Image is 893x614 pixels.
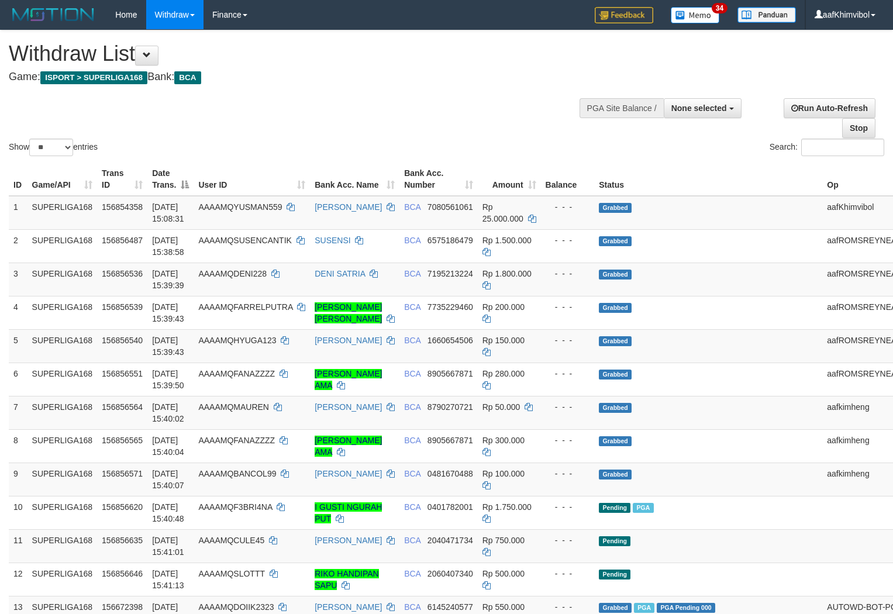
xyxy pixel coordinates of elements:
[599,203,632,213] span: Grabbed
[102,469,143,478] span: 156856571
[315,402,382,412] a: [PERSON_NAME]
[546,501,590,513] div: - - -
[482,336,525,345] span: Rp 150.000
[102,269,143,278] span: 156856536
[427,536,473,545] span: Copy 2040471734 to clipboard
[40,71,147,84] span: ISPORT > SUPERLIGA168
[152,402,184,423] span: [DATE] 15:40:02
[198,302,292,312] span: AAAAMQFARRELPUTRA
[482,269,532,278] span: Rp 1.800.000
[152,436,184,457] span: [DATE] 15:40:04
[784,98,875,118] a: Run Auto-Refresh
[9,496,27,529] td: 10
[599,236,632,246] span: Grabbed
[102,336,143,345] span: 156856540
[9,363,27,396] td: 6
[404,202,420,212] span: BCA
[102,602,143,612] span: 156672398
[315,469,382,478] a: [PERSON_NAME]
[152,369,184,390] span: [DATE] 15:39:50
[482,502,532,512] span: Rp 1.750.000
[427,402,473,412] span: Copy 8790270721 to clipboard
[9,6,98,23] img: MOTION_logo.png
[9,139,98,156] label: Show entries
[770,139,884,156] label: Search:
[315,302,382,323] a: [PERSON_NAME] [PERSON_NAME]
[198,602,274,612] span: AAAAMQDOIIK2323
[599,370,632,380] span: Grabbed
[546,234,590,246] div: - - -
[594,163,822,196] th: Status
[152,569,184,590] span: [DATE] 15:41:13
[27,263,98,296] td: SUPERLIGA168
[482,369,525,378] span: Rp 280.000
[427,502,473,512] span: Copy 0401782001 to clipboard
[198,436,275,445] span: AAAAMQFANAZZZZ
[9,71,584,83] h4: Game: Bank:
[737,7,796,23] img: panduan.png
[198,502,272,512] span: AAAAMQF3BRI4NA
[580,98,664,118] div: PGA Site Balance /
[404,569,420,578] span: BCA
[482,602,525,612] span: Rp 550.000
[315,536,382,545] a: [PERSON_NAME]
[9,263,27,296] td: 3
[9,296,27,329] td: 4
[599,403,632,413] span: Grabbed
[315,236,350,245] a: SUSENSI
[9,463,27,496] td: 9
[315,502,382,523] a: I GUSTI NGURAH PUT
[198,269,267,278] span: AAAAMQDENI228
[404,369,420,378] span: BCA
[198,469,276,478] span: AAAAMQBANCOL99
[152,269,184,290] span: [DATE] 15:39:39
[595,7,653,23] img: Feedback.jpg
[599,470,632,480] span: Grabbed
[541,163,595,196] th: Balance
[664,98,742,118] button: None selected
[634,603,654,613] span: Marked by aafsoycanthlai
[633,503,653,513] span: Marked by aafsoycanthlai
[147,163,194,196] th: Date Trans.: activate to sort column descending
[9,42,584,65] h1: Withdraw List
[546,268,590,280] div: - - -
[546,301,590,313] div: - - -
[152,502,184,523] span: [DATE] 15:40:48
[427,369,473,378] span: Copy 8905667871 to clipboard
[9,563,27,596] td: 12
[404,469,420,478] span: BCA
[198,536,264,545] span: AAAAMQCULE45
[427,236,473,245] span: Copy 6575186479 to clipboard
[427,269,473,278] span: Copy 7195213224 to clipboard
[546,334,590,346] div: - - -
[546,201,590,213] div: - - -
[152,202,184,223] span: [DATE] 15:08:31
[482,236,532,245] span: Rp 1.500.000
[712,3,727,13] span: 34
[27,563,98,596] td: SUPERLIGA168
[152,302,184,323] span: [DATE] 15:39:43
[315,369,382,390] a: [PERSON_NAME] AMA
[198,236,291,245] span: AAAAMQSUSENCANTIK
[427,602,473,612] span: Copy 6145240577 to clipboard
[198,569,264,578] span: AAAAMQSLOTTT
[427,202,473,212] span: Copy 7080561061 to clipboard
[546,368,590,380] div: - - -
[102,369,143,378] span: 156856551
[315,569,378,590] a: RIKO HANDIPAN SAPU
[102,536,143,545] span: 156856635
[546,534,590,546] div: - - -
[599,336,632,346] span: Grabbed
[427,469,473,478] span: Copy 0481670488 to clipboard
[102,436,143,445] span: 156856565
[27,196,98,230] td: SUPERLIGA168
[427,302,473,312] span: Copy 7735229460 to clipboard
[482,436,525,445] span: Rp 300.000
[27,463,98,496] td: SUPERLIGA168
[9,529,27,563] td: 11
[842,118,875,138] a: Stop
[404,336,420,345] span: BCA
[599,570,630,579] span: Pending
[27,496,98,529] td: SUPERLIGA168
[9,329,27,363] td: 5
